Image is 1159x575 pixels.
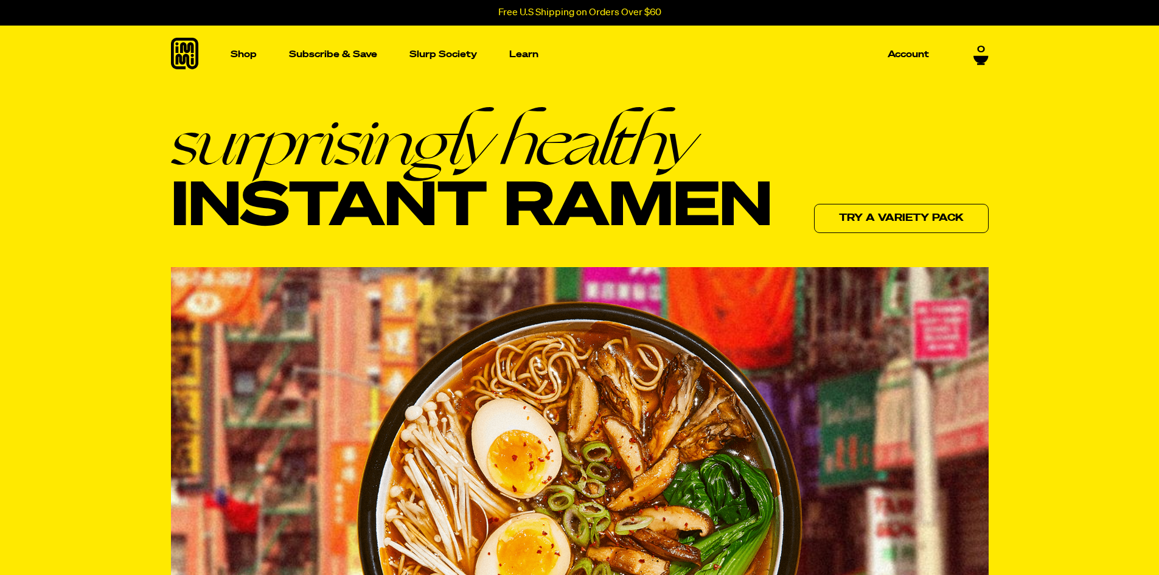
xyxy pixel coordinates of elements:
[405,45,482,64] a: Slurp Society
[226,26,934,83] nav: Main navigation
[171,108,772,175] em: surprisingly healthy
[284,45,382,64] a: Subscribe & Save
[289,50,377,59] p: Subscribe & Save
[504,26,543,83] a: Learn
[814,204,989,233] a: Try a variety pack
[171,108,772,242] h1: Instant Ramen
[888,50,929,59] p: Account
[883,45,934,64] a: Account
[973,44,989,65] a: 0
[409,50,477,59] p: Slurp Society
[977,44,985,55] span: 0
[509,50,538,59] p: Learn
[231,50,257,59] p: Shop
[226,26,262,83] a: Shop
[498,7,661,18] p: Free U.S Shipping on Orders Over $60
